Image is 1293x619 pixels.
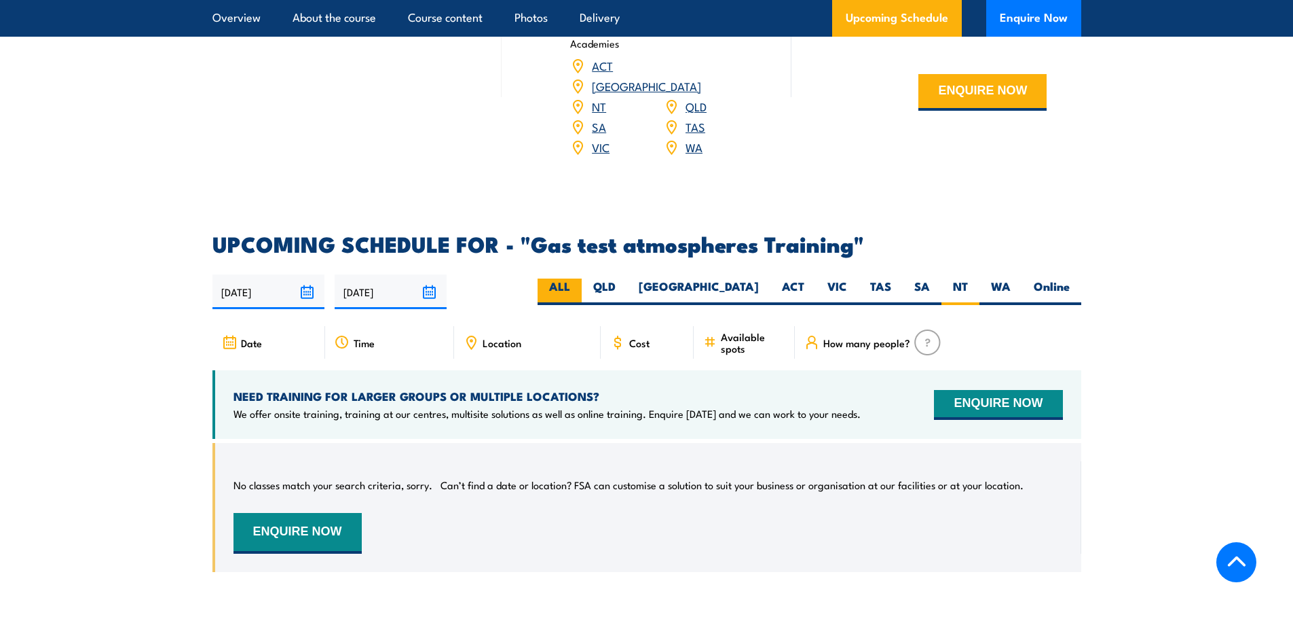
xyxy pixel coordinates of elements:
[934,390,1062,420] button: ENQUIRE NOW
[1022,279,1081,305] label: Online
[941,279,979,305] label: NT
[721,331,785,354] span: Available spots
[233,513,362,554] button: ENQUIRE NOW
[592,57,613,73] a: ACT
[233,389,861,404] h4: NEED TRAINING FOR LARGER GROUPS OR MULTIPLE LOCATIONS?
[686,98,707,114] a: QLD
[441,478,1024,492] p: Can’t find a date or location? FSA can customise a solution to suit your business or organisation...
[241,337,262,349] span: Date
[212,234,1081,253] h2: UPCOMING SCHEDULE FOR - "Gas test atmospheres Training"
[592,118,606,135] a: SA
[627,279,770,305] label: [GEOGRAPHIC_DATA]
[629,337,650,349] span: Cost
[823,337,910,349] span: How many people?
[979,279,1022,305] label: WA
[903,279,941,305] label: SA
[918,74,1047,111] button: ENQUIRE NOW
[592,98,606,114] a: NT
[592,77,701,94] a: [GEOGRAPHIC_DATA]
[233,478,432,492] p: No classes match your search criteria, sorry.
[212,275,324,309] input: From date
[335,275,447,309] input: To date
[686,118,705,135] a: TAS
[354,337,375,349] span: Time
[816,279,859,305] label: VIC
[483,337,521,349] span: Location
[592,139,610,155] a: VIC
[859,279,903,305] label: TAS
[582,279,627,305] label: QLD
[538,279,582,305] label: ALL
[770,279,816,305] label: ACT
[686,139,702,155] a: WA
[233,407,861,421] p: We offer onsite training, training at our centres, multisite solutions as well as online training...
